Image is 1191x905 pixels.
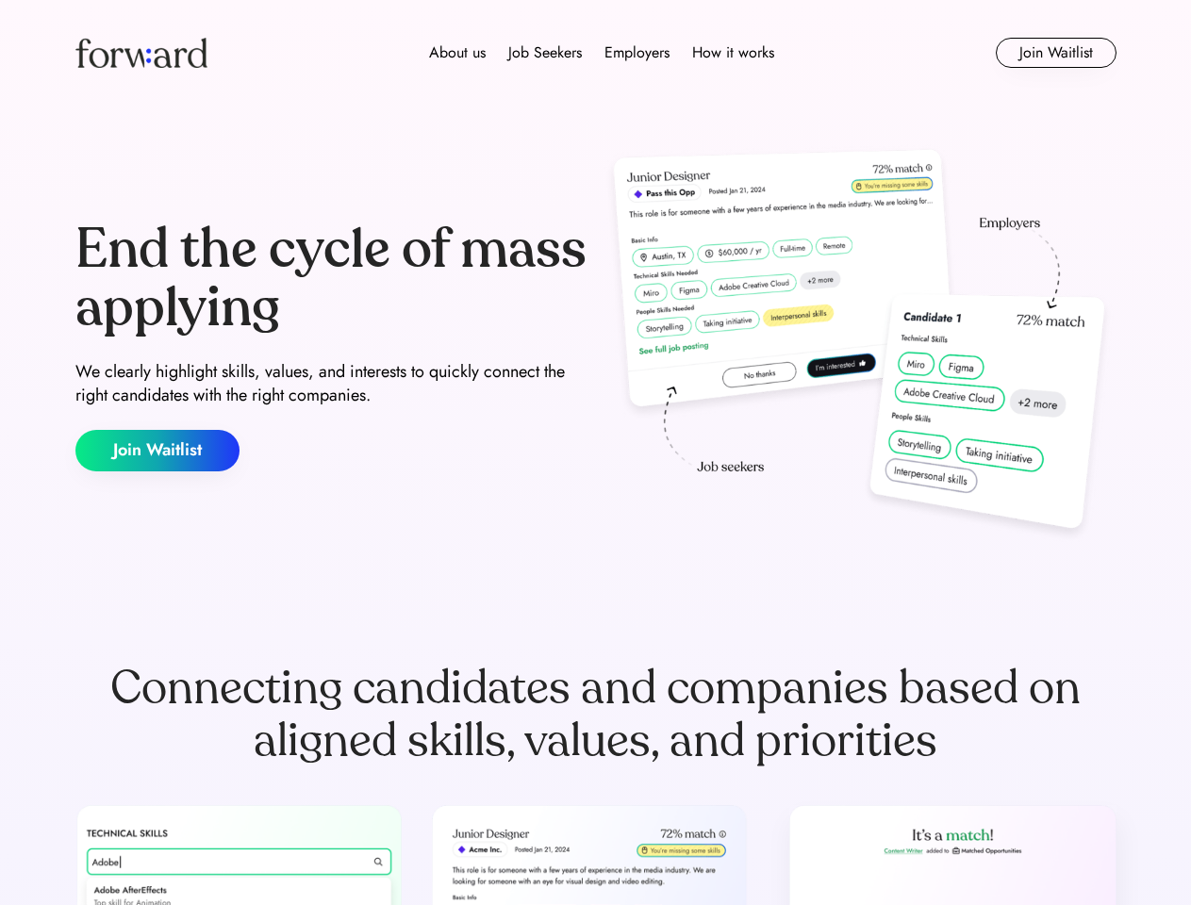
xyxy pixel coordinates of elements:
div: End the cycle of mass applying [75,221,588,337]
button: Join Waitlist [75,430,240,471]
div: Connecting candidates and companies based on aligned skills, values, and priorities [75,662,1117,767]
div: Job Seekers [508,41,582,64]
img: hero-image.png [604,143,1117,549]
img: Forward logo [75,38,207,68]
div: Employers [604,41,670,64]
div: How it works [692,41,774,64]
div: We clearly highlight skills, values, and interests to quickly connect the right candidates with t... [75,360,588,407]
div: About us [429,41,486,64]
button: Join Waitlist [996,38,1117,68]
